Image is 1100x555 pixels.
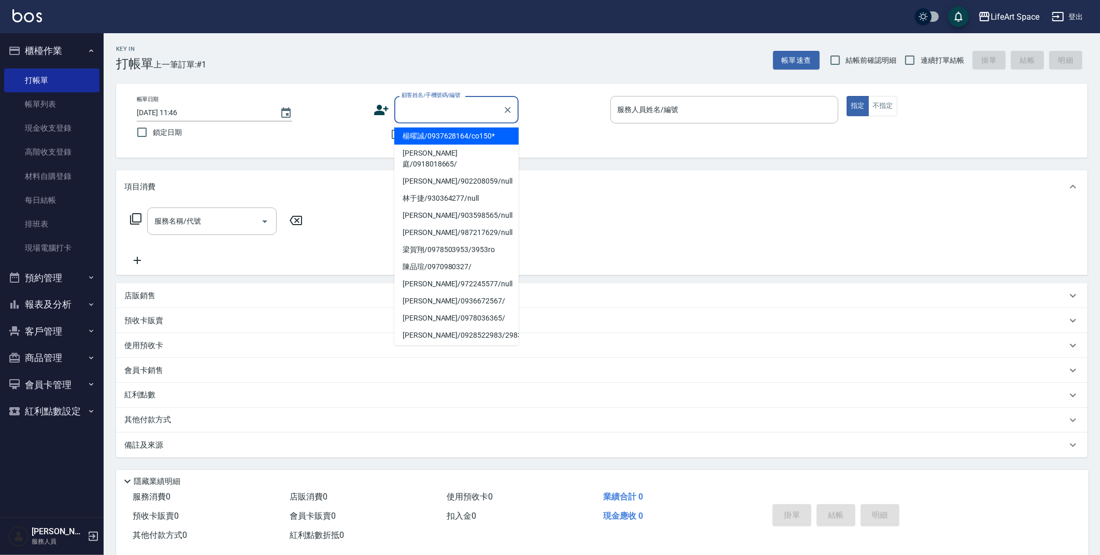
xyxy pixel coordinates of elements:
p: 會員卡銷售 [124,365,163,376]
span: 業績合計 0 [603,492,643,502]
button: Open [256,213,273,230]
div: 項目消費 [116,170,1088,203]
p: 紅利點數 [124,390,161,401]
li: [PERSON_NAME]/0978036365/ [394,310,519,327]
li: [PERSON_NAME]庭/0918018665/ [394,145,519,173]
a: 每日結帳 [4,188,99,212]
a: 現金收支登錄 [4,116,99,140]
li: [PERSON_NAME]/0912158671/8671ro [394,344,519,361]
button: Choose date, selected date is 2025-09-06 [274,101,298,126]
span: 其他付款方式 0 [133,530,187,540]
div: 備註及來源 [116,433,1088,457]
div: 使用預收卡 [116,333,1088,358]
span: 預收卡販賣 0 [133,511,179,521]
span: 上一筆訂單:#1 [153,58,207,71]
li: [PERSON_NAME]/0936672567/ [394,293,519,310]
h3: 打帳單 [116,57,153,71]
p: 備註及來源 [124,440,163,451]
button: 報表及分析 [4,291,99,318]
span: 紅利點數折抵 0 [290,530,344,540]
li: 梁賀翔/0978503953/3953ro [394,241,519,258]
button: LifeArt Space [974,6,1044,27]
label: 帳單日期 [137,95,159,103]
img: Logo [12,9,42,22]
div: 店販銷售 [116,283,1088,308]
span: 使用預收卡 0 [447,492,493,502]
div: 會員卡銷售 [116,358,1088,383]
p: 其他付款方式 [124,414,176,426]
span: 扣入金 0 [447,511,476,521]
button: 登出 [1048,7,1088,26]
li: 陳品瑄/0970980327/ [394,258,519,275]
span: 結帳前確認明細 [846,55,897,66]
button: 帳單速查 [773,51,820,70]
li: [PERSON_NAME]/0928522983/2983ro [394,327,519,344]
button: 不指定 [868,96,897,116]
p: 店販銷售 [124,290,155,301]
button: Clear [501,103,515,117]
h5: [PERSON_NAME] [32,526,84,537]
span: 現金應收 0 [603,511,643,521]
li: 林于捷/930364277/null [394,190,519,207]
div: 其他付款方式 [116,408,1088,433]
p: 使用預收卡 [124,340,163,351]
span: 店販消費 0 [290,492,327,502]
li: [PERSON_NAME]/972245577/null [394,275,519,293]
button: 商品管理 [4,344,99,371]
a: 材料自購登錄 [4,164,99,188]
img: Person [8,526,29,547]
li: 楊曜誠/0937628164/co150* [394,128,519,145]
li: [PERSON_NAME]/902208059/null [394,173,519,190]
button: 指定 [847,96,869,116]
span: 服務消費 0 [133,492,170,502]
button: 會員卡管理 [4,371,99,398]
button: save [948,6,969,27]
button: 櫃檯作業 [4,37,99,64]
p: 服務人員 [32,537,84,546]
button: 紅利點數設定 [4,398,99,425]
div: 預收卡販賣 [116,308,1088,333]
li: [PERSON_NAME]/903598565/null [394,207,519,224]
p: 預收卡販賣 [124,315,163,326]
button: 客戶管理 [4,318,99,345]
button: 預約管理 [4,265,99,292]
a: 打帳單 [4,68,99,92]
a: 現場電腦打卡 [4,236,99,260]
p: 項目消費 [124,182,155,192]
div: 紅利點數 [116,383,1088,408]
div: LifeArt Space [991,10,1039,23]
li: [PERSON_NAME]/987217629/null [394,224,519,241]
span: 連續打單結帳 [921,55,964,66]
a: 排班表 [4,212,99,236]
span: 會員卡販賣 0 [290,511,336,521]
a: 高階收支登錄 [4,140,99,164]
label: 顧客姓名/手機號碼/編號 [402,91,461,99]
h2: Key In [116,46,153,52]
input: YYYY/MM/DD hh:mm [137,104,269,121]
a: 帳單列表 [4,92,99,116]
p: 隱藏業績明細 [134,476,180,487]
span: 鎖定日期 [153,127,182,138]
